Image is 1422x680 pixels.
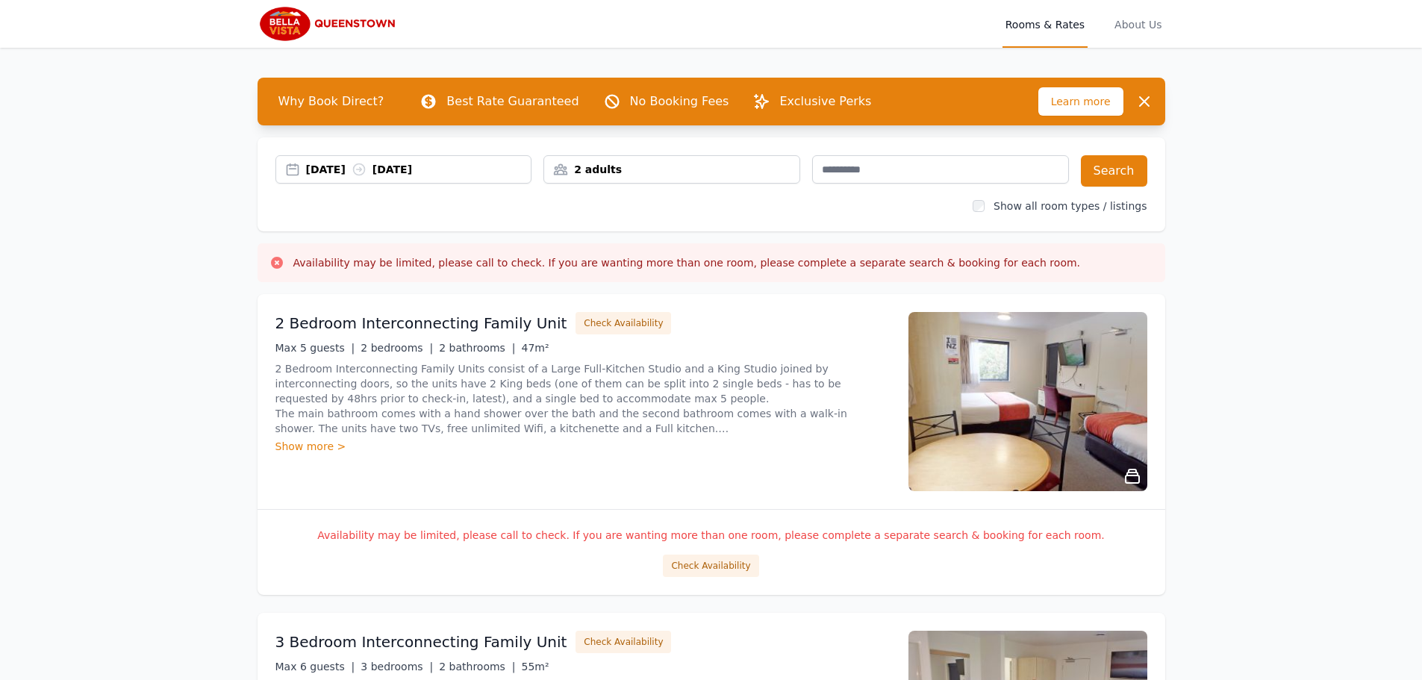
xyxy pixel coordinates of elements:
[258,6,402,42] img: Bella Vista Queenstown
[522,661,549,673] span: 55m²
[275,361,891,436] p: 2 Bedroom Interconnecting Family Units consist of a Large Full-Kitchen Studio and a King Studio j...
[361,342,433,354] span: 2 bedrooms |
[576,312,671,334] button: Check Availability
[994,200,1147,212] label: Show all room types / listings
[439,342,515,354] span: 2 bathrooms |
[266,87,396,116] span: Why Book Direct?
[275,661,355,673] span: Max 6 guests |
[446,93,579,110] p: Best Rate Guaranteed
[293,255,1081,270] h3: Availability may be limited, please call to check. If you are wanting more than one room, please ...
[544,162,799,177] div: 2 adults
[576,631,671,653] button: Check Availability
[1081,155,1147,187] button: Search
[275,439,891,454] div: Show more >
[275,631,567,652] h3: 3 Bedroom Interconnecting Family Unit
[275,342,355,354] span: Max 5 guests |
[439,661,515,673] span: 2 bathrooms |
[663,555,758,577] button: Check Availability
[275,528,1147,543] p: Availability may be limited, please call to check. If you are wanting more than one room, please ...
[522,342,549,354] span: 47m²
[306,162,531,177] div: [DATE] [DATE]
[275,313,567,334] h3: 2 Bedroom Interconnecting Family Unit
[361,661,433,673] span: 3 bedrooms |
[1038,87,1123,116] span: Learn more
[779,93,871,110] p: Exclusive Perks
[630,93,729,110] p: No Booking Fees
